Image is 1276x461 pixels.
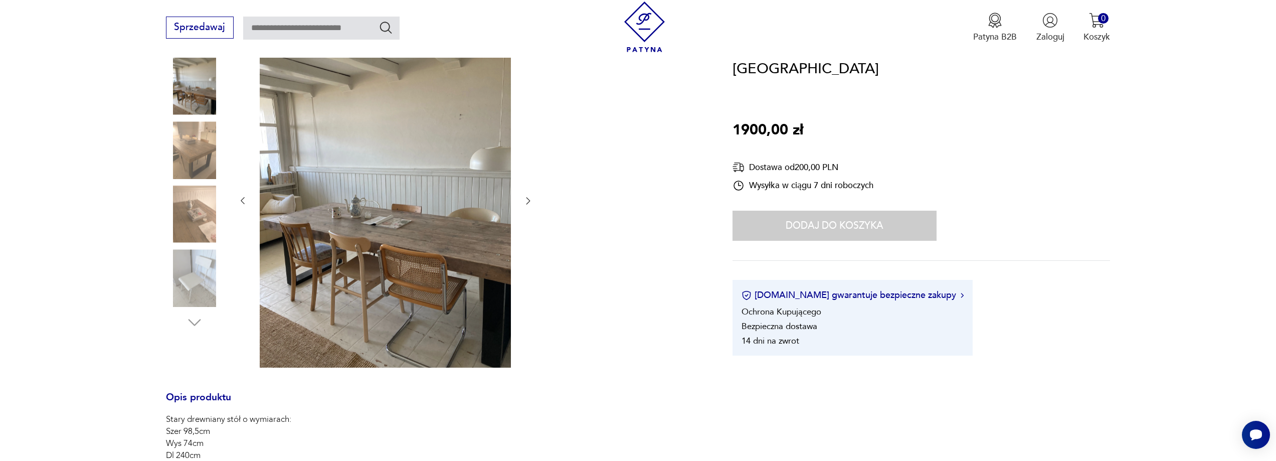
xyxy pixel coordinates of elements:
button: Zaloguj [1036,13,1064,43]
img: Zdjęcie produktu Stary stół industrialny [166,186,223,243]
img: Ikona certyfikatu [742,290,752,300]
h1: [GEOGRAPHIC_DATA] [733,58,879,81]
button: Szukaj [379,20,393,35]
img: Zdjęcie produktu Stary stół industrialny [260,33,511,368]
img: Patyna - sklep z meblami i dekoracjami vintage [619,2,670,52]
div: 0 [1098,13,1109,24]
li: Bezpieczna dostawa [742,321,817,333]
img: Ikona medalu [987,13,1003,28]
button: [DOMAIN_NAME] gwarantuje bezpieczne zakupy [742,289,964,302]
p: Koszyk [1083,31,1110,43]
img: Zdjęcie produktu Stary stół industrialny [166,58,223,115]
img: Ikona dostawy [733,161,745,174]
a: Ikona medaluPatyna B2B [973,13,1017,43]
iframe: Smartsupp widget button [1242,421,1270,449]
div: Wysyłka w ciągu 7 dni roboczych [733,180,873,192]
button: 0Koszyk [1083,13,1110,43]
a: Sprzedawaj [166,24,234,32]
li: 14 dni na zwrot [742,336,799,347]
img: Ikona koszyka [1089,13,1105,28]
img: Zdjęcie produktu Stary stół industrialny [166,121,223,179]
p: Patyna B2B [973,31,1017,43]
img: Ikonka użytkownika [1042,13,1058,28]
div: Dostawa od 200,00 PLN [733,161,873,174]
li: Ochrona Kupującego [742,306,821,318]
h3: Opis produktu [166,394,703,414]
p: 1900,00 zł [733,119,803,142]
button: Sprzedawaj [166,17,234,39]
img: Zdjęcie produktu Stary stół industrialny [166,249,223,306]
button: Patyna B2B [973,13,1017,43]
img: Ikona strzałki w prawo [961,293,964,298]
p: Zaloguj [1036,31,1064,43]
